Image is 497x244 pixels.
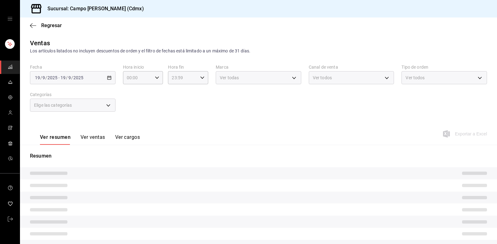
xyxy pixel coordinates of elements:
[58,75,60,80] span: -
[42,5,144,12] h3: Sucursal: Campo [PERSON_NAME] (Cdmx)
[123,65,163,69] label: Hora inicio
[406,75,425,81] span: Ver todos
[313,75,332,81] span: Ver todos
[40,75,42,80] span: /
[30,92,116,97] label: Categorías
[40,134,140,145] div: navigation tabs
[60,75,66,80] input: --
[66,75,68,80] span: /
[40,134,71,145] button: Ver resumen
[34,102,72,108] span: Elige las categorías
[30,65,116,69] label: Fecha
[309,65,394,69] label: Canal de venta
[41,22,62,28] span: Regresar
[168,65,208,69] label: Hora fin
[73,75,84,80] input: ----
[7,16,12,21] button: open drawer
[47,75,58,80] input: ----
[42,75,45,80] input: --
[35,75,40,80] input: --
[81,134,105,145] button: Ver ventas
[30,152,487,160] p: Resumen
[216,65,301,69] label: Marca
[30,22,62,28] button: Regresar
[30,38,50,48] div: Ventas
[68,75,71,80] input: --
[45,75,47,80] span: /
[115,134,140,145] button: Ver cargos
[220,75,239,81] span: Ver todas
[71,75,73,80] span: /
[401,65,487,69] label: Tipo de orden
[30,48,487,54] div: Los artículos listados no incluyen descuentos de orden y el filtro de fechas está limitado a un m...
